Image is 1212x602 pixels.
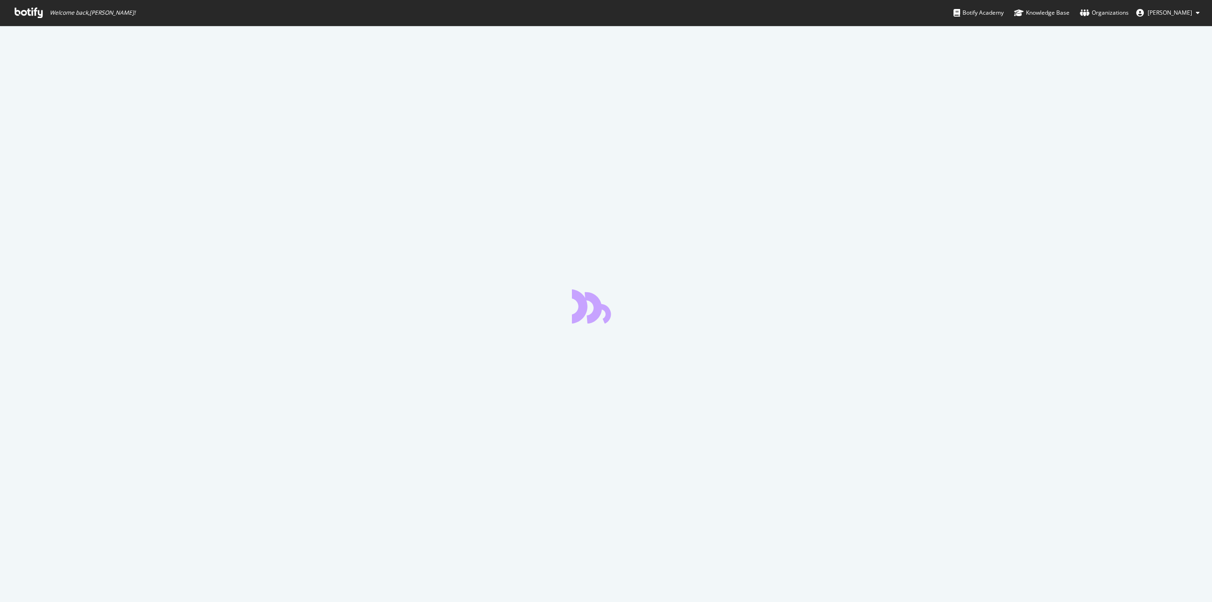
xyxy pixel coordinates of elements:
div: Organizations [1080,8,1129,18]
div: animation [572,289,640,323]
span: Lukas MÄNNL [1148,9,1192,17]
div: Knowledge Base [1014,8,1069,18]
div: Botify Academy [954,8,1004,18]
span: Welcome back, [PERSON_NAME] ! [50,9,135,17]
button: [PERSON_NAME] [1129,5,1207,20]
